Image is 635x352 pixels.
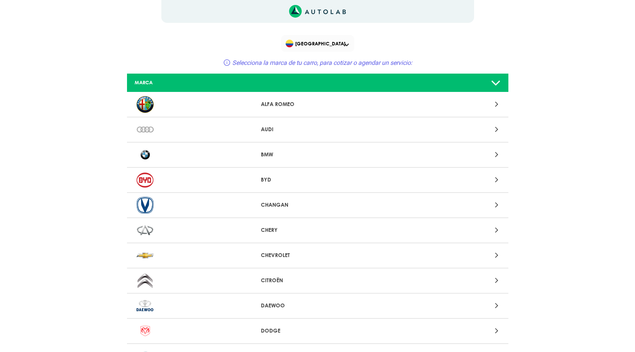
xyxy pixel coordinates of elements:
p: BYD [261,176,374,184]
img: BYD [137,172,154,188]
span: Selecciona la marca de tu carro, para cotizar o agendar un servicio: [232,59,412,66]
p: ALFA ROMEO [261,100,374,108]
img: AUDI [137,121,154,138]
p: BMW [261,151,374,159]
a: Link al sitio de autolab [289,7,346,14]
img: CHANGAN [137,197,154,214]
a: MARCA [127,74,508,92]
p: CITROËN [261,276,374,284]
p: CHANGAN [261,201,374,209]
img: ALFA ROMEO [137,96,154,113]
div: MARCA [129,79,255,86]
div: Flag of COLOMBIA[GEOGRAPHIC_DATA] [281,35,354,52]
img: CHERY [137,222,154,239]
img: CITROËN [137,272,154,289]
p: DODGE [261,327,374,335]
span: [GEOGRAPHIC_DATA] [286,38,351,49]
img: BMW [137,146,154,163]
img: Flag of COLOMBIA [286,40,293,47]
img: DAEWOO [137,297,154,314]
img: DODGE [137,323,154,339]
p: CHERY [261,226,374,234]
p: AUDI [261,125,374,133]
p: DAEWOO [261,302,374,310]
img: CHEVROLET [137,247,154,264]
p: CHEVROLET [261,251,374,259]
